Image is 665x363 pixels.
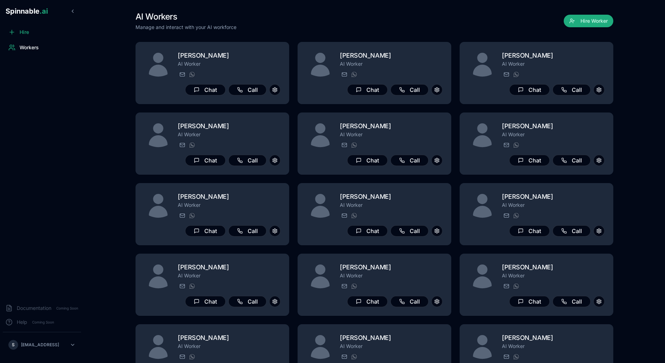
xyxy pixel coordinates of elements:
button: WhatsApp [512,211,520,220]
button: Call [553,155,591,166]
img: WhatsApp [189,283,195,289]
img: WhatsApp [351,354,357,360]
img: WhatsApp [513,142,519,148]
button: Send email to victoria.lewis@getspinnable.ai [178,70,186,79]
p: AI Worker [340,131,443,138]
button: WhatsApp [350,353,358,361]
h2: [PERSON_NAME] [178,121,280,131]
button: Send email to rafael.da.silva@getspinnable.ai [502,70,510,79]
p: AI Worker [178,60,280,67]
img: WhatsApp [189,72,195,77]
h2: [PERSON_NAME] [340,121,443,131]
button: Send email to rachel.morgan@getspinnable.ai [340,211,348,220]
button: Send email to olivia.bennett@getspinnable.ai [502,211,510,220]
p: AI Worker [178,272,280,279]
button: Send email to emma.donovan@getspinnable.ai [340,141,348,149]
button: WhatsApp [188,70,196,79]
h2: [PERSON_NAME] [178,192,280,202]
p: AI Worker [502,343,605,350]
button: Chat [509,84,550,95]
button: WhatsApp [512,70,520,79]
button: Chat [347,155,388,166]
button: Chat [185,225,226,237]
button: Chat [185,155,226,166]
img: WhatsApp [513,354,519,360]
button: Call [228,225,266,237]
p: AI Worker [178,343,280,350]
button: Call [390,84,429,95]
img: WhatsApp [189,213,195,218]
span: Spinnable [6,7,48,15]
img: WhatsApp [351,72,357,77]
button: Chat [347,84,388,95]
p: AI Worker [178,202,280,209]
button: WhatsApp [188,353,196,361]
p: AI Worker [340,272,443,279]
button: Call [390,225,429,237]
h2: [PERSON_NAME] [502,51,605,60]
p: AI Worker [502,60,605,67]
p: AI Worker [502,131,605,138]
button: Chat [185,84,226,95]
h2: [PERSON_NAME] [340,192,443,202]
img: WhatsApp [513,283,519,289]
h2: [PERSON_NAME] [178,333,280,343]
p: [EMAIL_ADDRESS] [21,342,59,348]
span: Documentation [17,305,51,312]
button: Chat [347,225,388,237]
span: Workers [20,44,39,51]
span: Coming Soon [54,305,80,312]
img: WhatsApp [189,142,195,148]
img: WhatsApp [513,72,519,77]
span: Coming Soon [30,319,56,326]
span: S [12,342,15,348]
h2: [PERSON_NAME] [340,51,443,60]
button: S[EMAIL_ADDRESS] [6,338,78,352]
button: Call [390,155,429,166]
h2: [PERSON_NAME] [340,333,443,343]
button: WhatsApp [188,141,196,149]
span: Help [17,319,27,326]
button: WhatsApp [350,282,358,290]
h1: AI Workers [136,11,236,22]
img: WhatsApp [513,213,519,218]
p: AI Worker [502,202,605,209]
button: Chat [509,296,550,307]
img: WhatsApp [351,213,357,218]
h2: [PERSON_NAME] [502,262,605,272]
h2: [PERSON_NAME] [340,262,443,272]
button: Send email to blake.morrison@getspinnable.ai [502,282,510,290]
button: Chat [509,155,550,166]
p: AI Worker [340,60,443,67]
h2: [PERSON_NAME] [502,192,605,202]
button: Call [228,296,266,307]
p: AI Worker [340,202,443,209]
button: WhatsApp [512,353,520,361]
img: WhatsApp [351,142,357,148]
a: Hire Worker [564,18,613,25]
button: WhatsApp [512,141,520,149]
button: Chat [509,225,550,237]
p: AI Worker [178,131,280,138]
button: Send email to victoria.blackwood@getspinnable.ai [502,141,510,149]
button: Send email to jason.harlow@getspinnable.ai [340,353,348,361]
button: Send email to s.richardson@getspinnable.ai [502,353,510,361]
button: Call [228,84,266,95]
h2: [PERSON_NAME] [178,51,280,60]
button: WhatsApp [350,141,358,149]
button: Send email to anton.muller@getspinnable.ai [340,70,348,79]
span: Hire [20,29,29,36]
button: Call [228,155,266,166]
button: Call [553,225,591,237]
button: Send email to maya.peterson@getspinnable.ai [178,211,186,220]
button: Chat [185,296,226,307]
h2: [PERSON_NAME] [178,262,280,272]
p: Manage and interact with your AI workforce [136,24,236,31]
button: WhatsApp [350,211,358,220]
button: WhatsApp [350,70,358,79]
button: Send email to batatinha.amiguinho@getspinnable.ai [178,282,186,290]
button: Send email to emily.parker@getspinnable.ai [340,282,348,290]
h2: [PERSON_NAME] [502,121,605,131]
button: WhatsApp [188,282,196,290]
button: WhatsApp [188,211,196,220]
